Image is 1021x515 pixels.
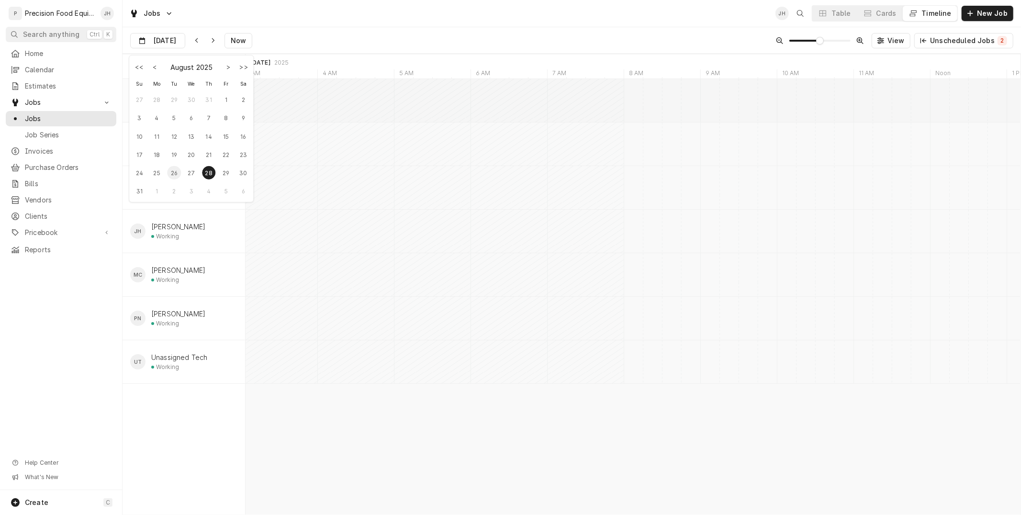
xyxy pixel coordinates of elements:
[183,184,200,198] div: September 3, 2025
[25,228,97,237] span: Pricebook
[229,36,248,45] span: Now
[876,9,897,18] div: Cards
[930,69,956,80] div: Noon
[202,130,215,143] div: 14
[25,498,48,506] span: Create
[150,184,164,198] div: 1
[170,63,194,71] div: August
[156,363,179,371] div: Working
[236,148,250,161] div: 23
[168,112,181,125] div: 5
[6,176,116,191] a: Bills
[168,148,181,161] div: 19
[6,225,116,240] a: Go to Pricebook
[236,166,250,179] div: 30
[775,7,789,20] div: JH
[236,184,250,198] div: 6
[131,93,148,106] div: July 27, 2025
[6,62,116,78] a: Calendar
[148,148,166,161] div: August 18, 2025
[148,130,166,143] div: August 11, 2025
[25,212,112,221] span: Clients
[130,354,146,369] div: UT
[6,470,116,484] a: Go to What's New
[219,93,233,106] div: 1
[25,130,112,140] span: Job Series
[148,79,166,89] div: Mo
[25,459,111,467] span: Help Center
[6,127,116,143] a: Job Series
[25,146,112,156] span: Invoices
[6,242,116,257] a: Reports
[130,224,146,239] div: JH
[183,148,200,161] div: August 20, 2025
[148,93,166,106] div: July 28, 2025
[224,33,252,48] button: Now
[148,112,166,125] div: August 4, 2025
[471,69,495,80] div: 6 AM
[25,179,112,189] span: Bills
[202,93,215,106] div: 31
[150,93,164,106] div: 28
[90,31,100,38] span: Ctrl
[130,267,146,282] div: Mike Caster's Avatar
[123,54,245,79] div: Technicians column. SPACE for context menu
[156,233,179,240] div: Working
[202,166,215,179] div: 28
[317,69,342,80] div: 4 AM
[101,7,114,20] div: Jason Hertel's Avatar
[101,7,114,20] div: JH
[183,79,200,89] div: We
[131,148,148,161] div: August 17, 2025
[6,78,116,94] a: Estimates
[217,79,235,89] div: Fr
[166,79,183,89] div: Tu
[200,130,217,143] div: August 14, 2025
[25,114,112,123] span: Jobs
[133,112,146,125] div: 3
[25,81,112,91] span: Estimates
[236,112,250,125] div: 9
[217,130,235,143] div: August 15, 2025
[547,69,572,80] div: 7 AM
[166,148,183,161] div: August 19, 2025
[183,112,200,125] div: August 6, 2025
[235,93,252,106] div: August 2, 2025
[217,148,235,161] div: August 22, 2025
[217,93,235,106] div: August 1, 2025
[235,130,252,143] div: August 16, 2025
[185,93,198,106] div: 30
[962,6,1013,21] button: New Job
[250,59,270,67] div: [DATE]
[235,112,252,125] div: August 9, 2025
[235,166,252,179] div: August 30, 2025
[151,222,205,232] div: [PERSON_NAME]
[185,166,198,179] div: 27
[200,79,217,89] div: Th
[235,79,252,89] div: Sa
[217,184,235,198] div: September 5, 2025
[185,148,198,161] div: 20
[274,59,289,67] div: 2025
[148,184,166,198] div: September 1, 2025
[200,93,217,106] div: July 31, 2025
[185,184,198,198] div: 3
[133,148,146,161] div: 17
[219,148,233,161] div: 22
[130,311,146,326] div: Pete Nielson's Avatar
[235,148,252,161] div: August 23, 2025
[166,112,183,125] div: August 5, 2025
[219,130,233,143] div: 15
[131,130,148,143] div: August 10, 2025
[168,166,181,179] div: 26
[25,9,95,18] div: Precision Food Equipment LLC
[25,245,112,255] span: Reports
[23,30,79,39] span: Search anything
[202,148,215,161] div: 21
[183,93,200,106] div: July 30, 2025
[150,112,164,125] div: 4
[236,93,250,106] div: 2
[123,79,245,515] div: left
[131,184,148,198] div: August 31, 2025
[131,79,148,89] div: Su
